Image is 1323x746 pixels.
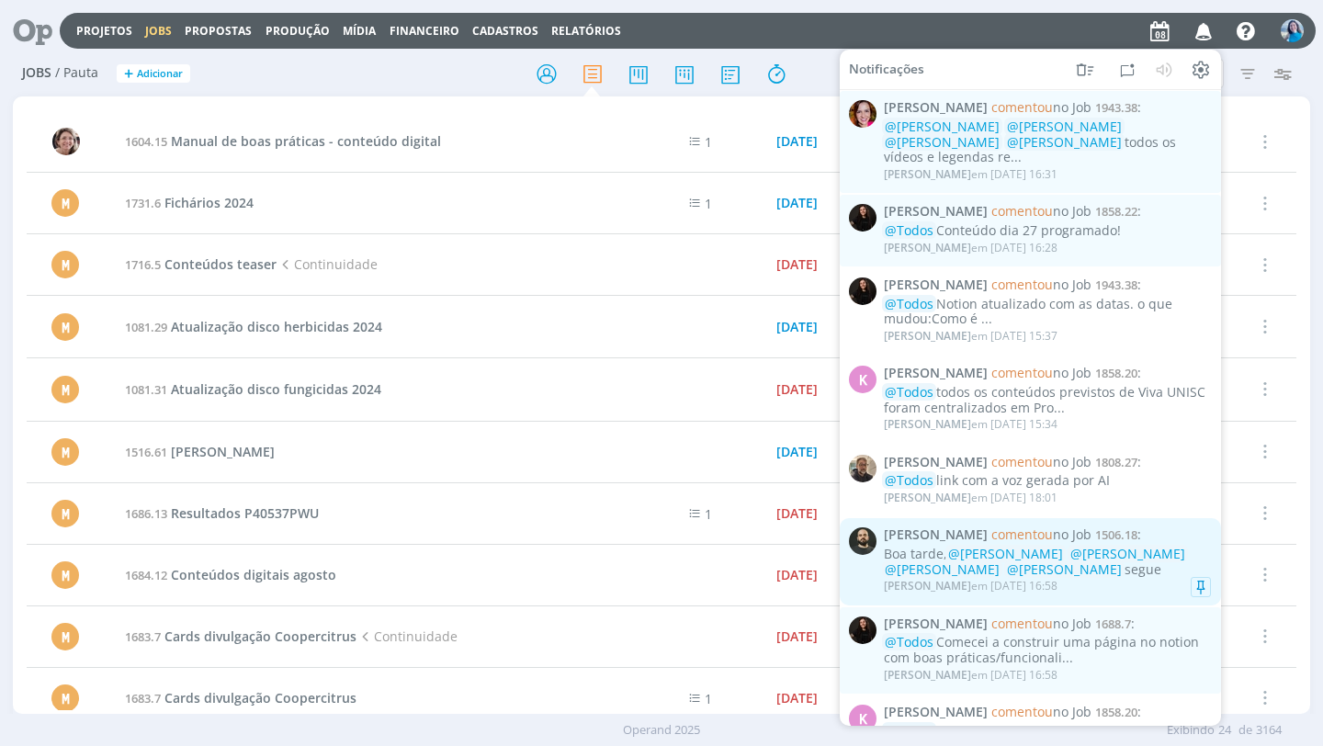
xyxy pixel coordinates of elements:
[171,318,382,335] span: Atualização disco herbicidas 2024
[171,380,381,398] span: Atualização disco fungicidas 2024
[884,418,1057,431] div: em [DATE] 15:34
[260,24,335,39] button: Produção
[1095,365,1137,381] span: 1858.20
[849,705,876,732] div: K
[991,202,1053,220] span: comentou
[171,566,336,583] span: Conteúdos digitais agosto
[125,133,167,150] span: 1604.15
[125,194,254,211] a: 1731.6Fichários 2024
[125,319,167,335] span: 1081.29
[776,630,818,643] div: [DATE]
[884,527,1211,543] span: :
[705,133,712,151] span: 1
[51,251,79,278] div: M
[849,100,876,128] img: B
[885,560,1000,578] span: @[PERSON_NAME]
[884,239,971,254] span: [PERSON_NAME]
[884,168,1057,181] div: em [DATE] 16:31
[884,366,1211,381] span: :
[164,255,277,273] span: Conteúdos teaser
[884,547,1211,578] div: Boa tarde, segue
[384,24,465,39] button: Financeiro
[117,64,190,84] button: +Adicionar
[991,614,1091,631] span: no Job
[337,24,381,39] button: Mídia
[885,633,933,650] span: @Todos
[1256,721,1282,740] span: 3164
[1218,721,1231,740] span: 24
[991,452,1053,469] span: comentou
[125,628,161,645] span: 1683.7
[124,64,133,84] span: +
[1007,118,1122,135] span: @[PERSON_NAME]
[884,527,988,543] span: [PERSON_NAME]
[849,527,876,555] img: P
[776,197,818,209] div: [DATE]
[51,313,79,341] div: M
[991,364,1091,381] span: no Job
[125,689,356,706] a: 1683.7Cards divulgação Coopercitrus
[849,277,876,305] img: S
[776,258,818,271] div: [DATE]
[884,100,988,116] span: [PERSON_NAME]
[884,328,971,344] span: [PERSON_NAME]
[991,703,1091,720] span: no Job
[948,545,1063,562] span: @[PERSON_NAME]
[705,195,712,212] span: 1
[356,627,457,645] span: Continuidade
[51,500,79,527] div: M
[884,277,1211,293] span: :
[171,504,319,522] span: Resultados P40537PWU
[884,578,971,593] span: [PERSON_NAME]
[991,452,1091,469] span: no Job
[1280,15,1305,47] button: E
[51,561,79,589] div: M
[125,505,167,522] span: 1686.13
[179,24,257,39] button: Propostas
[884,223,1211,239] div: Conteúdo dia 27 programado!
[884,616,988,631] span: [PERSON_NAME]
[849,62,924,77] span: Notificações
[884,166,971,182] span: [PERSON_NAME]
[1095,526,1137,543] span: 1506.18
[51,623,79,650] div: M
[884,204,1211,220] span: :
[277,255,377,273] span: Continuidade
[884,454,988,469] span: [PERSON_NAME]
[884,580,1057,593] div: em [DATE] 16:58
[1095,704,1137,720] span: 1858.20
[991,98,1053,116] span: comentou
[884,204,988,220] span: [PERSON_NAME]
[22,65,51,81] span: Jobs
[51,376,79,403] div: M
[991,703,1053,720] span: comentou
[884,635,1211,666] div: Comecei a construir uma página no notion com boas práticas/funcionali...
[1007,132,1122,150] span: @[PERSON_NAME]
[164,689,356,706] span: Cards divulgação Coopercitrus
[125,627,356,645] a: 1683.7Cards divulgação Coopercitrus
[125,381,167,398] span: 1081.31
[885,132,1000,150] span: @[PERSON_NAME]
[140,24,177,39] button: Jobs
[390,23,459,39] a: Financeiro
[991,526,1053,543] span: comentou
[885,118,1000,135] span: @[PERSON_NAME]
[991,364,1053,381] span: comentou
[55,65,98,81] span: / Pauta
[164,194,254,211] span: Fichários 2024
[164,627,356,645] span: Cards divulgação Coopercitrus
[546,24,627,39] button: Relatórios
[1095,277,1137,293] span: 1943.38
[776,569,818,582] div: [DATE]
[171,132,441,150] span: Manual de boas práticas - conteúdo digital
[71,24,138,39] button: Projetos
[884,490,971,505] span: [PERSON_NAME]
[849,616,876,643] img: S
[884,616,1211,631] span: :
[52,128,80,155] img: A
[776,507,818,520] div: [DATE]
[885,721,933,739] span: @Todos
[705,505,712,523] span: 1
[884,705,988,720] span: [PERSON_NAME]
[885,294,933,311] span: @Todos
